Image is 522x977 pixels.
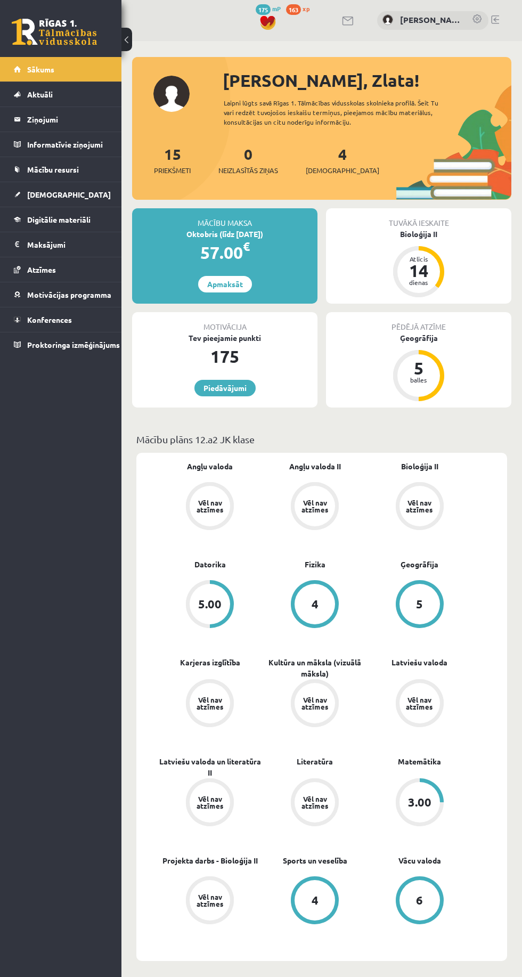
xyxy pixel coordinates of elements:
[132,312,317,332] div: Motivācija
[14,157,108,182] a: Mācību resursi
[408,796,431,808] div: 3.00
[256,4,271,15] span: 175
[27,290,111,299] span: Motivācijas programma
[27,64,54,74] span: Sākums
[162,855,258,866] a: Projekta darbs - Bioloģija II
[158,876,263,926] a: Vēl nav atzīmes
[218,144,278,176] a: 0Neizlasītās ziņas
[401,559,438,570] a: Ģeogrāfija
[195,893,225,907] div: Vēl nav atzīmes
[367,778,472,828] a: 3.00
[14,307,108,332] a: Konferences
[326,208,511,229] div: Tuvākā ieskaite
[382,14,393,25] img: Zlata Zima
[27,165,79,174] span: Mācību resursi
[194,380,256,396] a: Piedāvājumi
[367,580,472,630] a: 5
[263,657,368,679] a: Kultūra un māksla (vizuālā māksla)
[401,461,438,472] a: Bioloģija II
[416,894,423,906] div: 6
[14,282,108,307] a: Motivācijas programma
[27,190,111,199] span: [DEMOGRAPHIC_DATA]
[132,229,317,240] div: Oktobris (līdz [DATE])
[403,262,435,279] div: 14
[391,657,447,668] a: Latviešu valoda
[297,756,333,767] a: Literatūra
[198,276,252,292] a: Apmaksāt
[14,207,108,232] a: Digitālie materiāli
[283,855,347,866] a: Sports un veselība
[27,315,72,324] span: Konferences
[158,482,263,532] a: Vēl nav atzīmes
[14,107,108,132] a: Ziņojumi
[405,499,435,513] div: Vēl nav atzīmes
[136,432,507,446] p: Mācību plāns 12.a2 JK klase
[14,182,108,207] a: [DEMOGRAPHIC_DATA]
[14,332,108,357] a: Proktoringa izmēģinājums
[326,332,511,344] div: Ģeogrāfija
[27,107,108,132] legend: Ziņojumi
[27,265,56,274] span: Atzīmes
[187,461,233,472] a: Angļu valoda
[195,499,225,513] div: Vēl nav atzīmes
[158,679,263,729] a: Vēl nav atzīmes
[305,559,325,570] a: Fizika
[198,598,222,610] div: 5.00
[326,312,511,332] div: Pēdējā atzīme
[289,461,341,472] a: Angļu valoda II
[398,855,441,866] a: Vācu valoda
[14,132,108,157] a: Informatīvie ziņojumi
[132,344,317,369] div: 175
[312,894,319,906] div: 4
[326,332,511,403] a: Ģeogrāfija 5 balles
[154,165,191,176] span: Priekšmeti
[300,499,330,513] div: Vēl nav atzīmes
[27,340,120,349] span: Proktoringa izmēģinājums
[286,4,315,13] a: 163 xp
[158,778,263,828] a: Vēl nav atzīmes
[194,559,226,570] a: Datorika
[27,132,108,157] legend: Informatīvie ziņojumi
[263,580,368,630] a: 4
[132,240,317,265] div: 57.00
[154,144,191,176] a: 15Priekšmeti
[263,876,368,926] a: 4
[398,756,441,767] a: Matemātika
[263,482,368,532] a: Vēl nav atzīmes
[27,89,53,99] span: Aktuāli
[312,598,319,610] div: 4
[306,144,379,176] a: 4[DEMOGRAPHIC_DATA]
[286,4,301,15] span: 163
[367,876,472,926] a: 6
[326,229,511,299] a: Bioloģija II Atlicis 14 dienas
[256,4,281,13] a: 175 mP
[367,482,472,532] a: Vēl nav atzīmes
[405,696,435,710] div: Vēl nav atzīmes
[224,98,451,127] div: Laipni lūgts savā Rīgas 1. Tālmācības vidusskolas skolnieka profilā. Šeit Tu vari redzēt tuvojošo...
[195,696,225,710] div: Vēl nav atzīmes
[158,756,263,778] a: Latviešu valoda un literatūra II
[195,795,225,809] div: Vēl nav atzīmes
[403,360,435,377] div: 5
[180,657,240,668] a: Karjeras izglītība
[416,598,423,610] div: 5
[367,679,472,729] a: Vēl nav atzīmes
[300,795,330,809] div: Vēl nav atzīmes
[158,580,263,630] a: 5.00
[132,332,317,344] div: Tev pieejamie punkti
[300,696,330,710] div: Vēl nav atzīmes
[27,215,91,224] span: Digitālie materiāli
[272,4,281,13] span: mP
[403,256,435,262] div: Atlicis
[326,229,511,240] div: Bioloģija II
[263,778,368,828] a: Vēl nav atzīmes
[403,279,435,286] div: dienas
[132,208,317,229] div: Mācību maksa
[400,14,461,26] a: [PERSON_NAME]
[306,165,379,176] span: [DEMOGRAPHIC_DATA]
[14,257,108,282] a: Atzīmes
[243,239,250,254] span: €
[14,57,108,82] a: Sākums
[263,679,368,729] a: Vēl nav atzīmes
[27,232,108,257] legend: Maksājumi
